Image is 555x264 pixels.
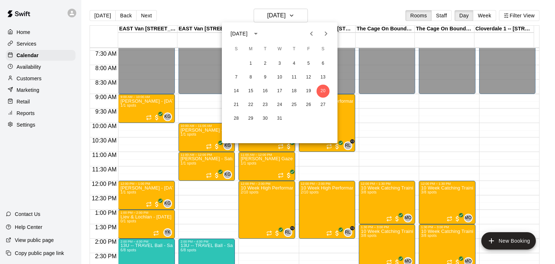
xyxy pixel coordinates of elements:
button: 15 [244,85,257,98]
button: 19 [302,85,315,98]
span: Friday [302,42,315,56]
button: 16 [259,85,272,98]
button: 31 [273,112,286,125]
button: 24 [273,98,286,111]
button: 28 [230,112,243,125]
button: 20 [317,85,330,98]
button: 6 [317,57,330,70]
span: Monday [244,42,257,56]
button: 7 [230,71,243,84]
button: Previous month [304,26,319,41]
span: Saturday [317,42,330,56]
button: calendar view is open, switch to year view [250,27,262,40]
button: 4 [288,57,301,70]
button: 22 [244,98,257,111]
button: 1 [244,57,257,70]
button: 11 [288,71,301,84]
button: Next month [319,26,333,41]
span: Tuesday [259,42,272,56]
button: 26 [302,98,315,111]
button: 29 [244,112,257,125]
button: 21 [230,98,243,111]
button: 14 [230,85,243,98]
button: 23 [259,98,272,111]
span: Sunday [230,42,243,56]
button: 25 [288,98,301,111]
button: 12 [302,71,315,84]
button: 3 [273,57,286,70]
div: [DATE] [231,30,248,38]
button: 5 [302,57,315,70]
button: 18 [288,85,301,98]
button: 10 [273,71,286,84]
button: 9 [259,71,272,84]
button: 8 [244,71,257,84]
button: 30 [259,112,272,125]
button: 17 [273,85,286,98]
span: Wednesday [273,42,286,56]
button: 13 [317,71,330,84]
span: Thursday [288,42,301,56]
button: 27 [317,98,330,111]
button: 2 [259,57,272,70]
